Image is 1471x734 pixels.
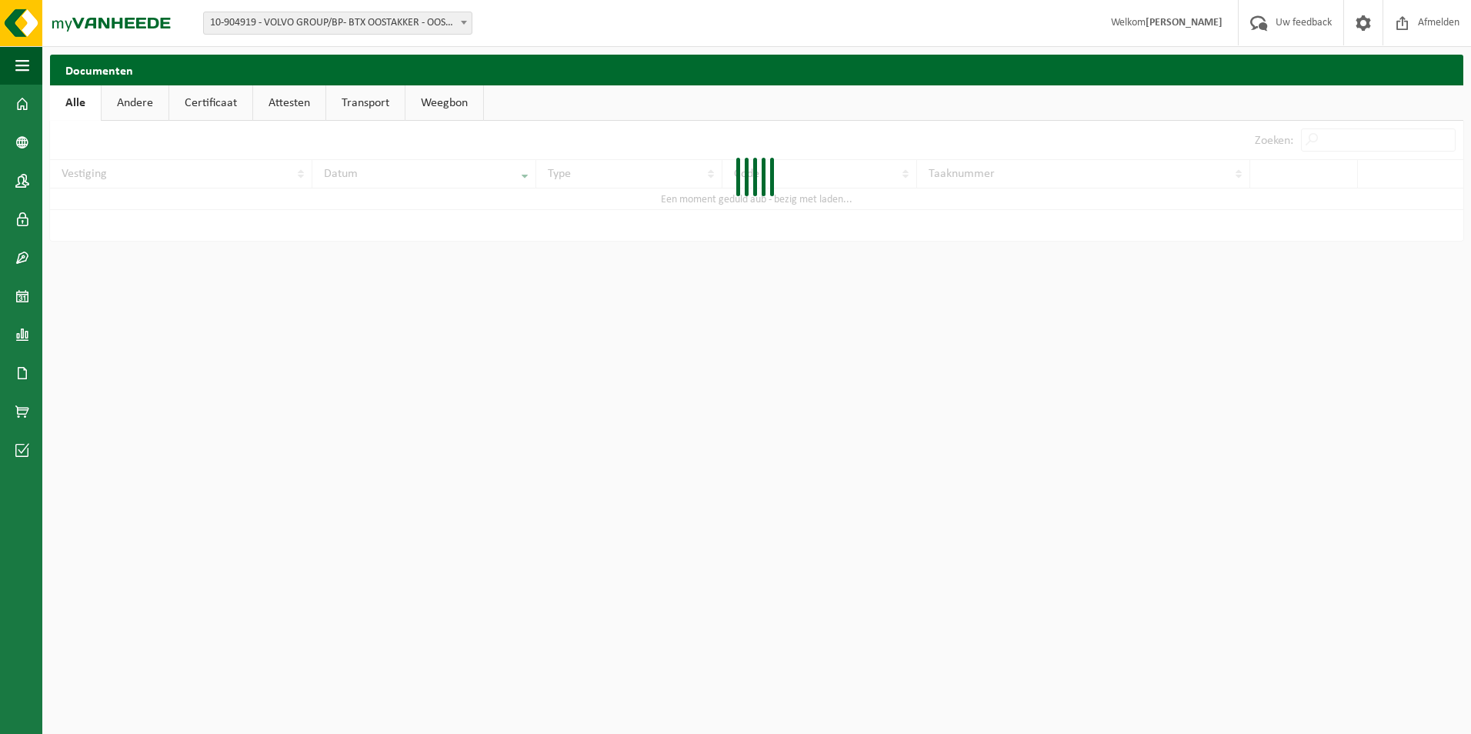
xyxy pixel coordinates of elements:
a: Andere [102,85,168,121]
a: Alle [50,85,101,121]
h2: Documenten [50,55,1463,85]
span: 10-904919 - VOLVO GROUP/BP- BTX OOSTAKKER - OOSTAKKER [203,12,472,35]
strong: [PERSON_NAME] [1146,17,1222,28]
span: 10-904919 - VOLVO GROUP/BP- BTX OOSTAKKER - OOSTAKKER [204,12,472,34]
a: Certificaat [169,85,252,121]
a: Transport [326,85,405,121]
a: Weegbon [405,85,483,121]
a: Attesten [253,85,325,121]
